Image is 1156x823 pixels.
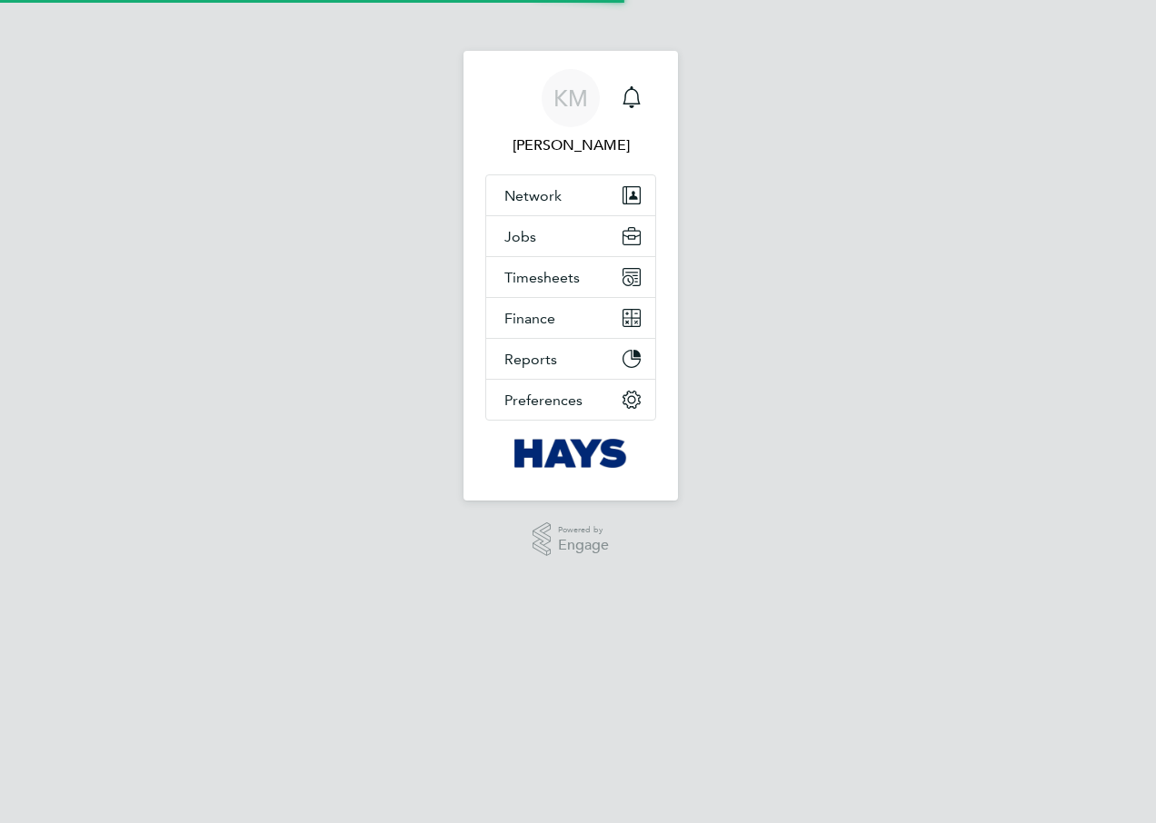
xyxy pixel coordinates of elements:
[485,134,656,156] span: Katie McPherson
[486,339,655,379] button: Reports
[504,351,557,368] span: Reports
[504,392,583,409] span: Preferences
[504,228,536,245] span: Jobs
[486,380,655,420] button: Preferences
[553,86,588,110] span: KM
[486,216,655,256] button: Jobs
[558,522,609,538] span: Powered by
[486,257,655,297] button: Timesheets
[485,439,656,468] a: Go to home page
[486,175,655,215] button: Network
[504,187,562,204] span: Network
[558,538,609,553] span: Engage
[485,69,656,156] a: KM[PERSON_NAME]
[514,439,628,468] img: hays-logo-retina.png
[463,51,678,501] nav: Main navigation
[486,298,655,338] button: Finance
[504,310,555,327] span: Finance
[504,269,580,286] span: Timesheets
[533,522,610,557] a: Powered byEngage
